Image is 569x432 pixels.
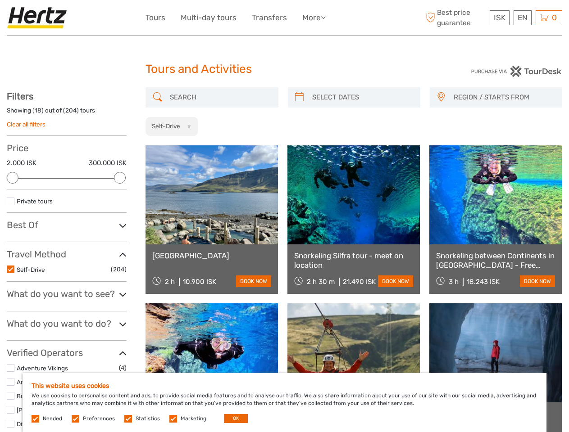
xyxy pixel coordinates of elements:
[17,266,45,273] a: Self-Drive
[7,158,36,168] label: 2.000 ISK
[551,13,558,22] span: 0
[252,11,287,24] a: Transfers
[136,415,160,423] label: Statistics
[166,90,273,105] input: SEARCH
[450,90,558,105] button: REGION / STARTS FROM
[514,10,532,25] div: EN
[7,347,127,358] h3: Verified Operators
[17,198,53,205] a: Private tours
[152,251,271,260] a: [GEOGRAPHIC_DATA]
[449,278,459,286] span: 3 h
[423,8,487,27] span: Best price guarantee
[181,11,237,24] a: Multi-day tours
[182,121,194,131] button: x
[494,13,505,22] span: ISK
[307,278,335,286] span: 2 h 30 m
[294,251,413,270] a: Snorkeling Silfra tour - meet on location
[111,264,127,274] span: (204)
[378,275,413,287] a: book now
[467,278,500,286] div: 18.243 ISK
[17,392,56,400] a: Buggy Iceland
[471,66,562,77] img: PurchaseViaTourDesk.png
[343,278,376,286] div: 21.490 ISK
[520,275,555,287] a: book now
[7,143,127,153] h3: Price
[43,415,62,423] label: Needed
[104,14,114,25] button: Open LiveChat chat widget
[65,106,77,115] label: 204
[7,288,127,299] h3: What do you want to see?
[181,415,206,423] label: Marketing
[7,318,127,329] h3: What do you want to do?
[7,220,127,230] h3: Best Of
[13,16,102,23] p: We're away right now. Please check back later!
[146,11,165,24] a: Tours
[89,158,127,168] label: 300.000 ISK
[436,251,555,270] a: Snorkeling between Continents in [GEOGRAPHIC_DATA] - Free Underwater Photos
[23,373,546,432] div: We use cookies to personalise content and ads, to provide social media features and to analyse ou...
[152,122,180,130] h2: Self-Drive
[7,7,71,29] img: Hertz
[7,121,46,128] a: Clear all filters
[236,275,271,287] a: book now
[165,278,175,286] span: 2 h
[17,378,67,386] a: Arctic Adventures
[17,406,95,414] a: [PERSON_NAME] The Guide
[83,415,115,423] label: Preferences
[224,414,248,423] button: OK
[7,106,127,120] div: Showing ( ) out of ( ) tours
[17,364,68,372] a: Adventure Vikings
[7,249,127,260] h3: Travel Method
[35,106,41,115] label: 18
[302,11,326,24] a: More
[17,420,63,427] a: Dive by Icelandia
[119,363,127,373] span: (4)
[309,90,416,105] input: SELECT DATES
[183,278,216,286] div: 10.900 ISK
[7,91,33,102] strong: Filters
[146,62,423,76] h1: Tours and Activities
[32,382,537,390] h5: This website uses cookies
